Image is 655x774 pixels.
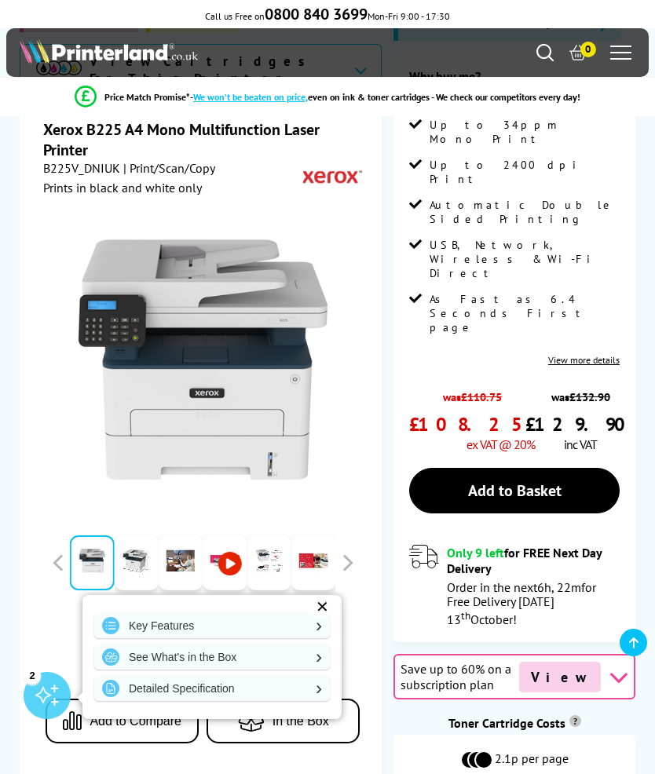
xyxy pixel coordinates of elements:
[24,666,41,684] div: 2
[409,468,620,513] a: Add to Basket
[265,10,368,22] a: 0800 840 3699
[311,596,333,618] div: ✕
[495,750,569,769] span: 2.1p per page
[409,545,620,626] div: modal_delivery
[94,613,330,638] a: Key Features
[190,91,580,103] div: - even on ink & toner cartridges - We check our competitors every day!
[536,44,554,61] a: Search
[569,44,587,61] a: 0
[569,715,581,727] sup: Cost per page
[430,158,620,186] span: Up to 2400 dpi Print
[430,238,620,280] span: USB, Network, Wireless & Wi-Fi Direct
[580,42,596,57] span: 0
[525,412,636,436] span: £129.90
[525,382,636,404] span: was
[94,676,330,701] a: Detailed Specification
[430,118,620,146] span: Up to 34ppm Mono Print
[447,545,504,560] span: Only 9 left
[430,198,620,226] span: Automatic Double Sided Printing
[447,579,596,627] span: Order in the next for Free Delivery [DATE] 13 October!
[43,180,202,195] i: Prints in black and white only
[548,354,620,366] a: View more details
[569,389,610,404] strike: £132.90
[90,714,181,728] span: Add to Compare
[467,436,535,452] span: ex VAT @ 20%
[461,389,502,404] strike: £110.75
[8,83,647,111] li: modal_Promise
[20,38,198,64] img: Printerland Logo
[43,119,362,160] h1: Xerox B225 A4 Mono Multifunction Laser Printer
[401,661,515,692] span: Save up to 60% on a subscription plan
[447,545,620,576] div: for FREE Next Day Delivery
[94,644,330,670] a: See What's in the Box
[104,91,190,103] span: Price Match Promise*
[519,662,601,692] span: View
[43,160,120,176] span: B225V_DNIUK
[193,91,308,103] span: We won’t be beaten on price,
[430,292,620,334] span: As Fast as 6.4 Seconds First page
[303,164,362,188] img: Xerox
[78,235,327,484] img: Xerox B225
[207,699,360,743] button: In the Box
[537,579,581,595] span: 6h, 22m
[273,714,329,728] span: In the Box
[20,38,327,67] a: Printerland Logo
[564,436,597,452] span: inc VAT
[265,4,368,24] b: 0800 840 3699
[409,412,535,436] span: £108.25
[409,382,535,404] span: was
[393,715,635,731] div: Toner Cartridge Costs
[123,160,215,176] span: | Print/Scan/Copy
[461,608,470,622] sup: th
[46,699,199,743] button: Add to Compare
